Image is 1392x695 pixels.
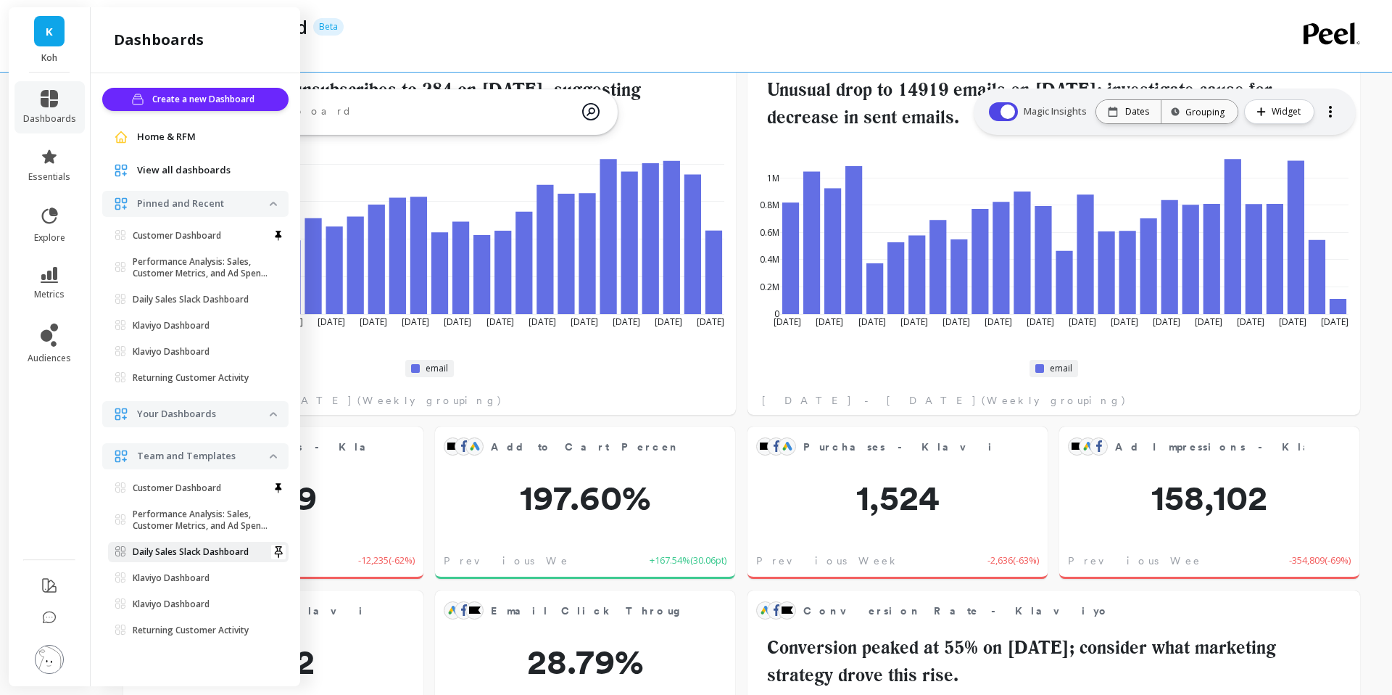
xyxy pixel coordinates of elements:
[435,480,735,515] span: 197.60%
[650,554,726,568] span: +167.54% ( 30.06pt )
[114,197,128,211] img: navigation item icon
[137,407,270,421] p: Your Dashboards
[23,52,76,64] p: Koh
[137,197,270,211] p: Pinned and Recent
[1115,440,1377,455] span: Ad Impressions - Klaviyo
[28,171,70,183] span: essentials
[34,232,65,244] span: explore
[357,393,502,408] span: (Weekly grouping)
[313,18,344,36] p: Beta
[1024,104,1090,119] span: Magic Insights
[133,346,210,358] p: Klaviyo Dashboard
[1244,99,1314,124] button: Widget
[426,363,448,374] span: email
[114,130,128,144] img: navigation item icon
[582,92,600,131] img: magic search icon
[23,113,76,125] span: dashboards
[137,163,231,178] span: View all dashboards
[1125,106,1149,118] p: Dates
[34,289,65,300] span: metrics
[35,645,64,674] img: profile picture
[133,372,249,384] p: Returning Customer Activity
[803,440,1016,455] span: Purchases - Klaviyo
[133,294,249,305] p: Daily Sales Slack Dashboard
[747,480,1048,515] span: 1,524
[435,644,735,679] span: 28.79%
[133,482,221,494] p: Customer Dashboard
[114,163,128,178] img: navigation item icon
[270,202,277,206] img: down caret icon
[762,393,977,408] span: [DATE] - [DATE]
[133,572,210,584] p: Klaviyo Dashboard
[491,601,680,621] span: Email Click Through Rate (CTR) - Klaviyo
[137,449,270,464] p: Team and Templates
[491,437,680,457] span: Add to Cart Percentage - Klaviyo
[102,88,289,111] button: Create a new Dashboard
[444,554,588,568] span: Previous Week
[1289,554,1351,568] span: -354,809 ( -69% )
[137,163,277,178] a: View all dashboards
[46,23,53,40] span: K
[1115,437,1304,457] span: Ad Impressions - Klaviyo
[1272,104,1305,119] span: Widget
[756,634,1351,688] h2: Conversion peaked at 55% on [DATE]; consider what marketing strategy drove this rise.
[28,353,71,364] span: audiences
[1050,363,1072,374] span: email
[133,230,221,242] p: Customer Dashboard
[491,604,950,619] span: Email Click Through Rate (CTR) - Klaviyo
[114,449,128,464] img: navigation item icon
[179,440,434,455] span: Add to Carts - Klaviyo
[133,599,210,610] p: Klaviyo Dashboard
[358,554,415,568] span: -12,235 ( -62% )
[270,454,277,458] img: down caret icon
[756,76,1351,131] h2: Unusual drop to 14919 emails on [DATE]; investigate cause for decrease in sent emails.
[803,604,1110,619] span: Conversion Rate - Klaviyo
[1059,480,1359,515] span: 158,102
[803,437,993,457] span: Purchases - Klaviyo
[133,256,270,279] p: Performance Analysis: Sales, Customer Metrics, and Ad Spend Vs. Targets - AU Only
[114,30,204,50] h2: dashboards
[987,554,1039,568] span: -2,636 ( -63% )
[133,546,249,558] p: Daily Sales Slack Dashboard
[491,440,850,455] span: Add to Cart Percentage - Klaviyo
[756,554,900,568] span: Previous Week
[982,393,1127,408] span: (Weekly grouping)
[1174,105,1225,119] div: Grouping
[133,509,270,532] p: Performance Analysis: Sales, Customer Metrics, and Ad Spend Vs. Targets - AU Only
[137,130,196,144] span: Home & RFM
[270,412,277,416] img: down caret icon
[133,320,210,332] p: Klaviyo Dashboard
[803,601,1305,621] span: Conversion Rate - Klaviyo
[152,92,259,107] span: Create a new Dashboard
[132,76,727,131] h2: Significant drop in unsubscribes to 284 on [DATE], suggesting improved email engagement or succes...
[114,407,128,421] img: navigation item icon
[133,625,249,636] p: Returning Customer Activity
[1068,554,1212,568] span: Previous Week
